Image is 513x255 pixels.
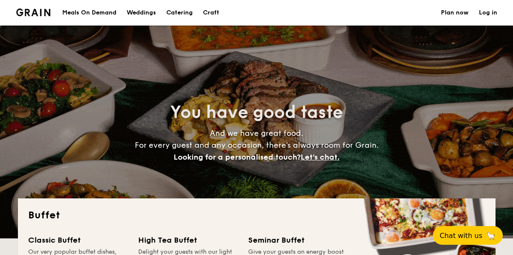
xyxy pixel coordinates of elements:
[433,226,503,245] button: Chat with us🦙
[16,9,51,16] a: Logotype
[16,9,51,16] img: Grain
[28,209,485,222] h2: Buffet
[301,152,339,162] span: Let's chat.
[28,234,128,246] div: Classic Buffet
[440,232,482,240] span: Chat with us
[248,234,348,246] div: Seminar Buffet
[138,234,238,246] div: High Tea Buffet
[486,231,496,241] span: 🦙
